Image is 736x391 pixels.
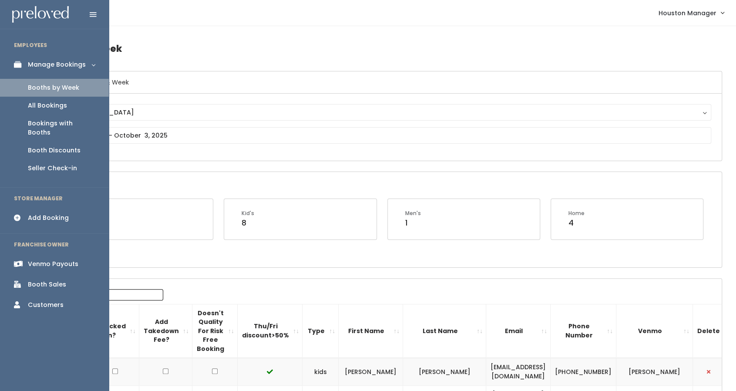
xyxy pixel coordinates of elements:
div: 4 [568,217,585,229]
td: [PHONE_NUMBER] [551,358,616,385]
span: Houston Manager [659,8,716,18]
th: Venmo: activate to sort column ascending [616,304,693,358]
th: Thu/Fri discount&gt;50%: activate to sort column ascending [238,304,302,358]
td: [EMAIL_ADDRESS][DOMAIN_NAME] [486,358,551,385]
div: Kid's [242,209,254,217]
td: [PERSON_NAME] [403,358,486,385]
div: Customers [28,300,64,310]
div: Bookings with Booths [28,119,95,137]
h4: Booths by Week [44,37,722,61]
td: [PERSON_NAME] [616,358,693,385]
div: All Bookings [28,101,67,110]
button: [GEOGRAPHIC_DATA] [55,104,711,121]
div: Venmo Payouts [28,260,78,269]
input: September 27 - October 3, 2025 [55,127,711,144]
div: Men's [405,209,421,217]
th: Phone Number: activate to sort column ascending [551,304,616,358]
th: Doesn't Quality For Risk Free Booking : activate to sort column ascending [192,304,238,358]
div: Booth Sales [28,280,66,289]
a: Houston Manager [650,3,733,22]
div: 1 [405,217,421,229]
td: kids [302,358,339,385]
div: Booth Discounts [28,146,81,155]
th: Checked in?: activate to sort column ascending [91,304,139,358]
div: Booths by Week [28,83,79,92]
th: Type: activate to sort column ascending [302,304,339,358]
th: Delete: activate to sort column ascending [693,304,731,358]
th: Email: activate to sort column ascending [486,304,551,358]
div: Manage Bookings [28,60,86,69]
th: Last Name: activate to sort column ascending [403,304,486,358]
img: preloved logo [12,6,69,23]
td: [PERSON_NAME] [339,358,403,385]
div: Add Booking [28,213,69,222]
th: First Name: activate to sort column ascending [339,304,403,358]
div: [GEOGRAPHIC_DATA] [64,108,703,117]
div: Seller Check-in [28,164,77,173]
div: 8 [242,217,254,229]
div: Home [568,209,585,217]
h6: Select Location & Week [45,71,722,94]
th: Add Takedown Fee?: activate to sort column ascending [139,304,192,358]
